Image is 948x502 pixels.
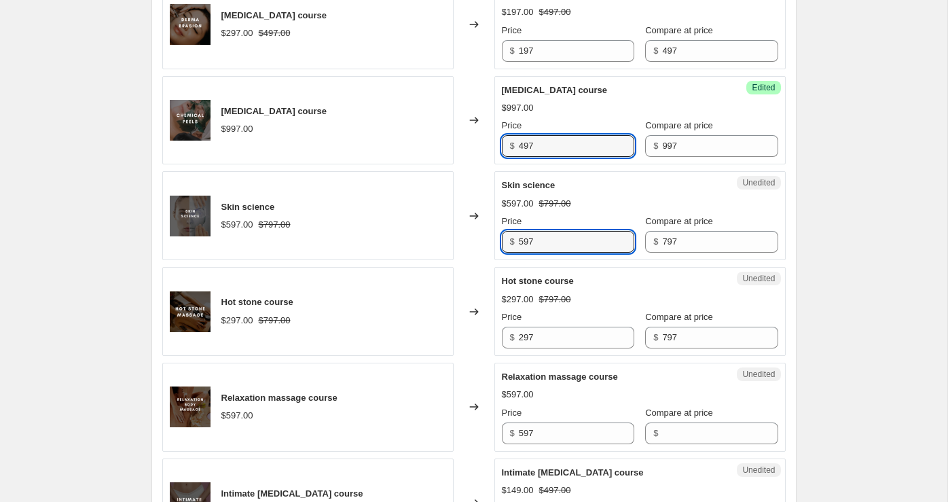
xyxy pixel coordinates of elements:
[502,372,618,382] span: Relaxation massage course
[502,388,534,401] div: $597.00
[221,106,327,116] span: [MEDICAL_DATA] course
[742,369,775,380] span: Unedited
[539,293,571,306] strike: $797.00
[221,218,253,232] div: $597.00
[510,332,515,342] span: $
[170,387,211,427] img: 96_80x.png
[221,10,327,20] span: [MEDICAL_DATA] course
[170,100,211,141] img: Copy_of_Online_courses_12_80x.png
[221,314,253,327] div: $297.00
[645,120,713,130] span: Compare at price
[742,465,775,476] span: Unedited
[539,197,571,211] strike: $797.00
[221,488,363,499] span: Intimate [MEDICAL_DATA] course
[502,484,534,497] div: $149.00
[742,177,775,188] span: Unedited
[510,428,515,438] span: $
[653,332,658,342] span: $
[539,5,571,19] strike: $497.00
[502,120,522,130] span: Price
[645,408,713,418] span: Compare at price
[539,484,571,497] strike: $497.00
[170,291,211,332] img: Copy_of_Online_courses_20_80x.png
[502,197,534,211] div: $597.00
[653,428,658,438] span: $
[653,46,658,56] span: $
[502,312,522,322] span: Price
[502,276,574,286] span: Hot stone course
[502,25,522,35] span: Price
[502,408,522,418] span: Price
[259,26,291,40] strike: $497.00
[221,409,253,423] div: $597.00
[510,236,515,247] span: $
[502,85,608,95] span: [MEDICAL_DATA] course
[221,122,253,136] div: $997.00
[645,216,713,226] span: Compare at price
[221,393,338,403] span: Relaxation massage course
[170,4,211,45] img: Copy_of_Online_courses_15_80x.png
[259,218,291,232] strike: $797.00
[221,26,253,40] div: $297.00
[502,101,534,115] div: $997.00
[221,202,275,212] span: Skin science
[510,141,515,151] span: $
[502,5,534,19] div: $197.00
[653,141,658,151] span: $
[645,25,713,35] span: Compare at price
[170,196,211,236] img: 97_80x.png
[502,180,555,190] span: Skin science
[502,216,522,226] span: Price
[502,293,534,306] div: $297.00
[752,82,775,93] span: Edited
[645,312,713,322] span: Compare at price
[259,314,291,327] strike: $797.00
[221,297,293,307] span: Hot stone course
[502,467,644,478] span: Intimate [MEDICAL_DATA] course
[742,273,775,284] span: Unedited
[653,236,658,247] span: $
[510,46,515,56] span: $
